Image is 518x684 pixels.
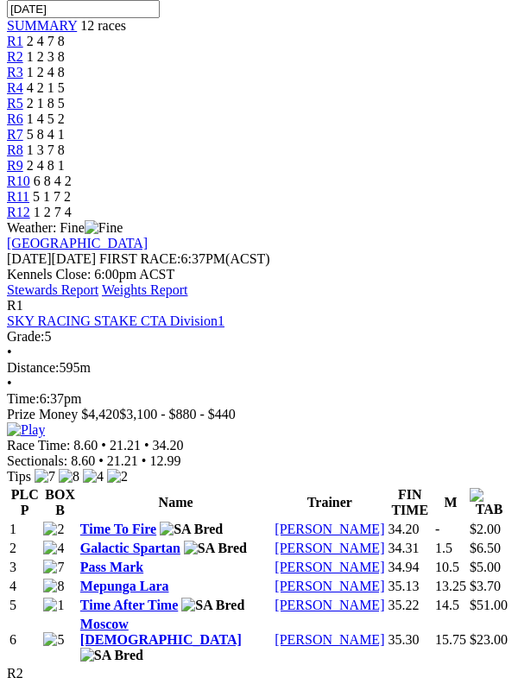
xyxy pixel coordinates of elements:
[7,360,511,376] div: 595m
[110,438,141,453] span: 21.21
[275,560,384,574] a: [PERSON_NAME]
[470,632,508,647] span: $23.00
[7,422,45,438] img: Play
[7,360,59,375] span: Distance:
[7,80,23,95] a: R4
[7,34,23,48] a: R1
[7,142,23,157] a: R8
[7,158,23,173] a: R9
[43,522,64,537] img: 2
[7,111,23,126] a: R6
[7,391,511,407] div: 6:37pm
[9,616,41,664] td: 6
[7,329,45,344] span: Grade:
[142,453,147,468] span: •
[11,487,39,502] span: PLC
[274,486,385,519] th: Trainer
[160,522,223,537] img: SA Bred
[149,453,180,468] span: 12.99
[470,488,509,517] img: TAB
[7,313,224,328] a: SKY RACING STAKE CTA Division1
[101,438,106,453] span: •
[71,453,95,468] span: 8.60
[80,560,143,574] a: Pass Mark
[435,598,459,612] text: 14.5
[7,174,30,188] span: R10
[9,521,41,538] td: 1
[80,648,143,663] img: SA Bred
[27,34,65,48] span: 2 4 7 8
[27,65,65,79] span: 1 2 4 8
[80,541,180,555] a: Galactic Spartan
[99,251,180,266] span: FIRST RACE:
[144,438,149,453] span: •
[7,251,96,266] span: [DATE]
[387,521,433,538] td: 34.20
[55,503,65,517] span: B
[43,598,64,613] img: 1
[387,486,433,519] th: FIN TIME
[470,560,501,574] span: $5.00
[435,632,466,647] text: 15.75
[80,598,178,612] a: Time After Time
[34,174,72,188] span: 6 8 4 2
[7,18,77,33] a: SUMMARY
[21,503,29,517] span: P
[85,220,123,236] img: Fine
[27,127,65,142] span: 5 8 4 1
[7,376,12,390] span: •
[119,407,236,421] span: $3,100 - $880 - $440
[275,579,384,593] a: [PERSON_NAME]
[80,579,169,593] a: Mepunga Lara
[7,453,67,468] span: Sectionals:
[470,541,501,555] span: $6.50
[181,598,244,613] img: SA Bred
[83,469,104,484] img: 4
[387,540,433,557] td: 34.31
[7,189,29,204] a: R11
[275,632,384,647] a: [PERSON_NAME]
[43,632,64,648] img: 5
[7,49,23,64] a: R2
[387,597,433,614] td: 35.22
[9,540,41,557] td: 2
[107,453,138,468] span: 21.21
[7,329,511,345] div: 5
[98,453,104,468] span: •
[7,127,23,142] a: R7
[7,65,23,79] span: R3
[7,267,511,282] div: Kennels Close: 6:00pm ACST
[275,541,384,555] a: [PERSON_NAME]
[153,438,184,453] span: 34.20
[99,251,270,266] span: 6:37PM(ACST)
[7,469,31,484] span: Tips
[434,486,467,519] th: M
[387,559,433,576] td: 34.94
[43,579,64,594] img: 8
[59,469,79,484] img: 8
[7,205,30,219] a: R12
[7,96,23,111] span: R5
[184,541,247,556] img: SA Bred
[45,487,75,502] span: BOX
[387,616,433,664] td: 35.30
[34,205,72,219] span: 1 2 7 4
[7,666,23,681] span: R2
[470,579,501,593] span: $3.70
[43,560,64,575] img: 7
[27,111,65,126] span: 1 4 5 2
[43,541,64,556] img: 4
[107,469,128,484] img: 2
[9,559,41,576] td: 3
[27,158,65,173] span: 2 4 8 1
[7,236,148,250] a: [GEOGRAPHIC_DATA]
[79,486,273,519] th: Name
